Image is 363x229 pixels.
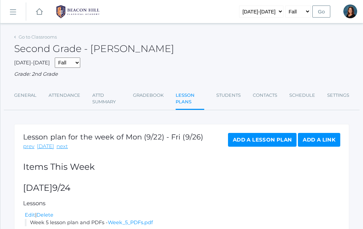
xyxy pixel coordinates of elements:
[25,212,35,218] a: Edit
[216,89,241,102] a: Students
[23,162,340,172] h2: Items This Week
[14,43,174,54] h2: Second Grade - [PERSON_NAME]
[253,89,277,102] a: Contacts
[327,89,349,102] a: Settings
[25,211,340,219] div: |
[25,219,340,227] li: Week 5 lesson plan and PDFs -
[14,60,50,66] span: [DATE]-[DATE]
[56,143,68,150] a: next
[176,89,204,110] a: Lesson Plans
[14,71,349,78] div: Grade: 2nd Grade
[23,183,340,193] h2: [DATE]
[14,89,37,102] a: General
[23,133,203,141] h1: Lesson plan for the week of Mon (9/22) - Fri (9/26)
[52,3,104,20] img: BHCALogos-05-308ed15e86a5a0abce9b8dd61676a3503ac9727e845dece92d48e8588c001991.png
[298,133,340,147] a: Add a Link
[49,89,80,102] a: Attendance
[19,34,57,40] a: Go to Classrooms
[343,4,357,18] div: Emily Balli
[37,212,53,218] a: Delete
[312,6,330,18] input: Go
[228,133,297,147] a: Add a Lesson Plan
[23,200,340,206] h5: Lessons
[108,219,153,226] a: Week_5_PDFs.pdf
[52,183,71,193] span: 9/24
[37,143,54,150] a: [DATE]
[92,89,121,109] a: Attd Summary
[289,89,315,102] a: Schedule
[23,143,34,150] a: prev
[133,89,164,102] a: Gradebook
